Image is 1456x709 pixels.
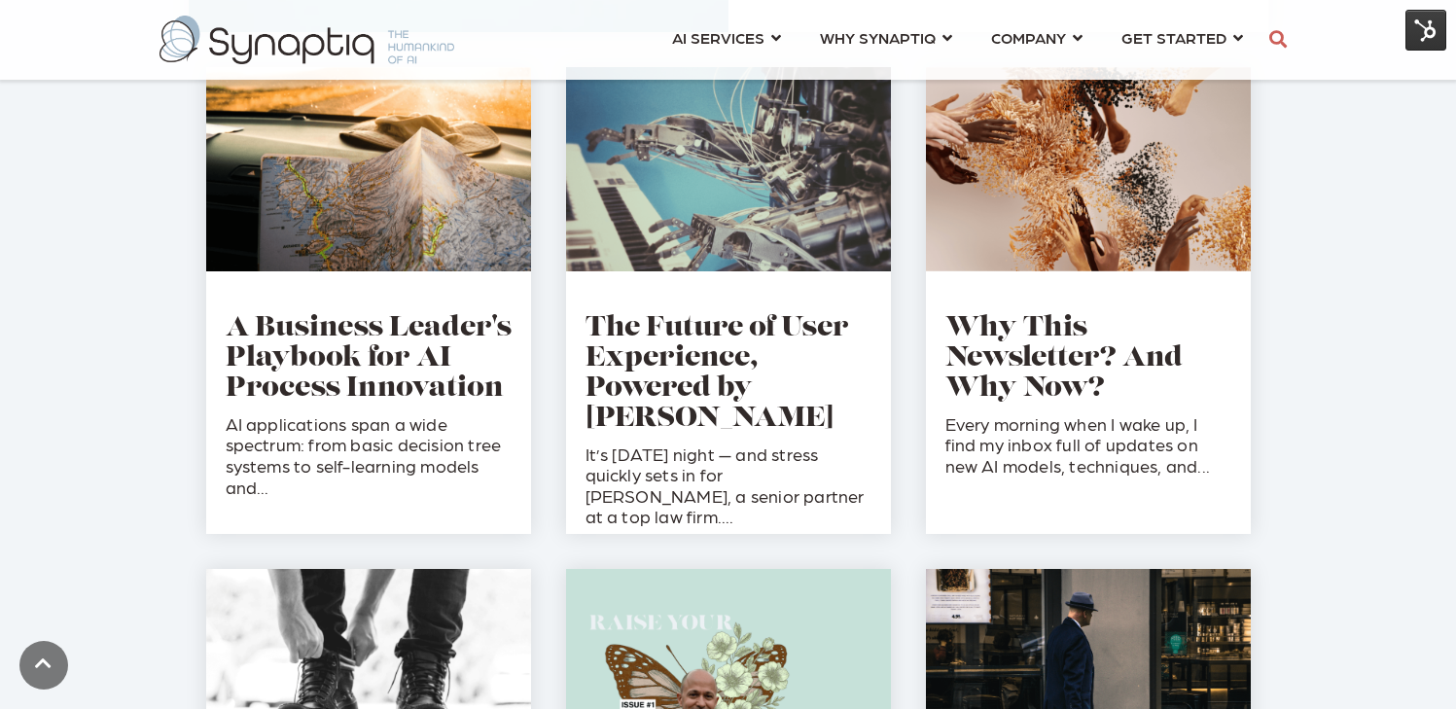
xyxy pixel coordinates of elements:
[1405,10,1446,51] img: HubSpot Tools Menu Toggle
[945,315,1183,403] a: Why This Newsletter? And Why Now?
[226,315,512,403] a: A Business Leader's Playbook for AI Process Innovation
[653,5,1262,75] nav: menu
[820,24,936,51] span: WHY SYNAPTIQ
[1121,19,1243,55] a: GET STARTED
[820,19,952,55] a: WHY SYNAPTIQ
[991,19,1083,55] a: COMPANY
[160,16,454,64] img: synaptiq logo-2
[226,413,512,497] p: AI applications span a wide spectrum: from basic decision tree systems to self-learning models an...
[945,413,1231,477] p: Every morning when I wake up, I find my inbox full of updates on new AI models, techniques, and...
[586,315,849,432] a: The Future of User Experience, Powered by [PERSON_NAME]
[991,24,1066,51] span: COMPANY
[586,443,871,527] p: It’s [DATE] night — and stress quickly sets in for [PERSON_NAME], a senior partner at a top law f...
[672,24,764,51] span: AI SERVICES
[672,19,781,55] a: AI SERVICES
[1121,24,1226,51] span: GET STARTED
